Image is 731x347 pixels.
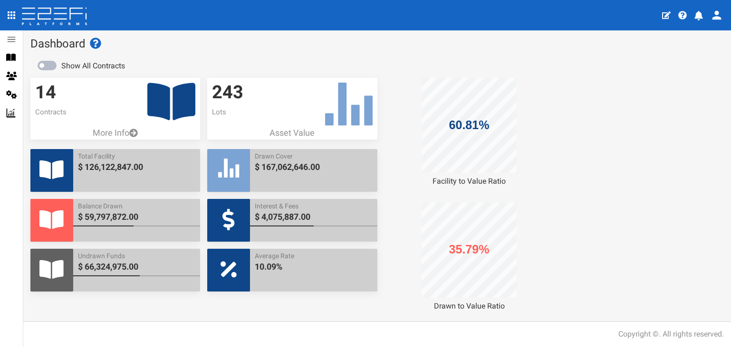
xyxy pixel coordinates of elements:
span: $ 126,122,847.00 [78,161,195,173]
span: $ 167,062,646.00 [255,161,372,173]
span: 10.09% [255,261,372,273]
span: Balance Drawn [78,201,195,211]
a: More Info [30,127,200,139]
span: $ 59,797,872.00 [78,211,195,223]
h3: 14 [35,83,195,103]
span: Drawn Cover [255,151,372,161]
p: Lots [212,107,372,117]
div: Copyright ©. All rights reserved. [618,329,724,340]
span: $ 66,324,975.00 [78,261,195,273]
label: Show All Contracts [61,61,125,72]
div: Drawn to Value Ratio [384,301,554,312]
span: Undrawn Funds [78,251,195,261]
h3: 243 [212,83,372,103]
span: $ 4,075,887.00 [255,211,372,223]
div: Facility to Value Ratio [384,176,554,187]
h1: Dashboard [30,38,724,50]
span: Average Rate [255,251,372,261]
p: Asset Value [207,127,377,139]
p: Contracts [35,107,195,117]
span: Interest & Fees [255,201,372,211]
span: Total Facility [78,151,195,161]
